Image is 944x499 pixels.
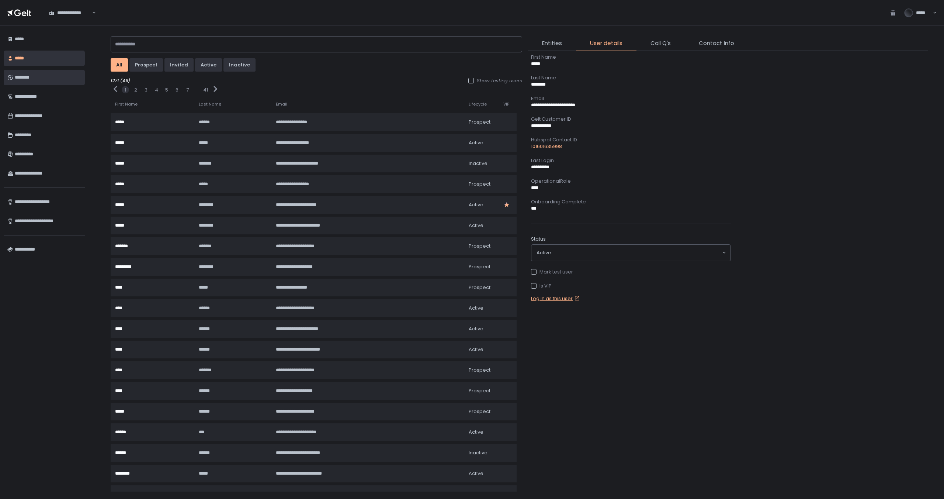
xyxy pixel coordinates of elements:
span: prospect [469,119,490,125]
div: ... [195,86,198,93]
div: All [116,62,122,68]
span: active [469,222,483,229]
span: prospect [469,388,490,394]
button: prospect [129,58,163,72]
span: prospect [469,243,490,250]
div: invited [170,62,188,68]
div: Hubspot Contact ID [531,137,731,143]
span: prospect [469,181,490,187]
button: 2 [134,87,137,93]
span: active [537,250,551,256]
button: 1 [125,87,126,93]
span: active [469,470,483,477]
div: Onboarding Complete [531,199,731,205]
span: prospect [469,408,490,415]
span: First Name [115,101,138,107]
a: Log in as this user [531,295,582,302]
div: inactive [229,62,250,68]
span: inactive [469,160,487,167]
button: All [111,58,128,72]
div: First Name [531,54,731,61]
div: Search for option [531,245,730,261]
span: Contact Info [699,39,734,48]
button: 3 [145,87,147,93]
span: Lifecycle [469,101,487,107]
span: active [469,491,483,498]
div: Last Login [531,157,731,164]
span: prospect [469,284,490,291]
div: Email [531,95,731,102]
button: 7 [186,87,189,93]
div: OperationalRole [531,178,731,185]
div: Gelt Customer ID [531,116,731,123]
span: Last Name [199,101,221,107]
button: active [195,58,222,72]
span: Call Q's [650,39,671,48]
button: 41 [203,87,208,93]
span: active [469,326,483,332]
span: prospect [469,367,490,374]
div: 1271 (All) [111,78,522,84]
span: Email [276,101,287,107]
span: active [469,346,483,353]
button: invited [164,58,194,72]
button: inactive [223,58,256,72]
span: active [469,305,483,312]
span: active [469,429,483,436]
div: Last Name [531,75,731,81]
span: prospect [469,264,490,270]
div: Search for option [44,5,96,21]
button: 5 [165,87,168,93]
div: active [201,62,216,68]
a: 101601635998 [531,143,562,150]
span: inactive [469,450,487,456]
span: VIP [503,101,509,107]
span: active [469,202,483,208]
span: active [469,140,483,146]
span: User details [590,39,622,48]
div: prospect [135,62,157,68]
button: 6 [176,87,178,93]
input: Search for option [551,249,722,257]
span: Status [531,236,546,242]
button: 4 [155,87,158,93]
span: Entities [542,39,562,48]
